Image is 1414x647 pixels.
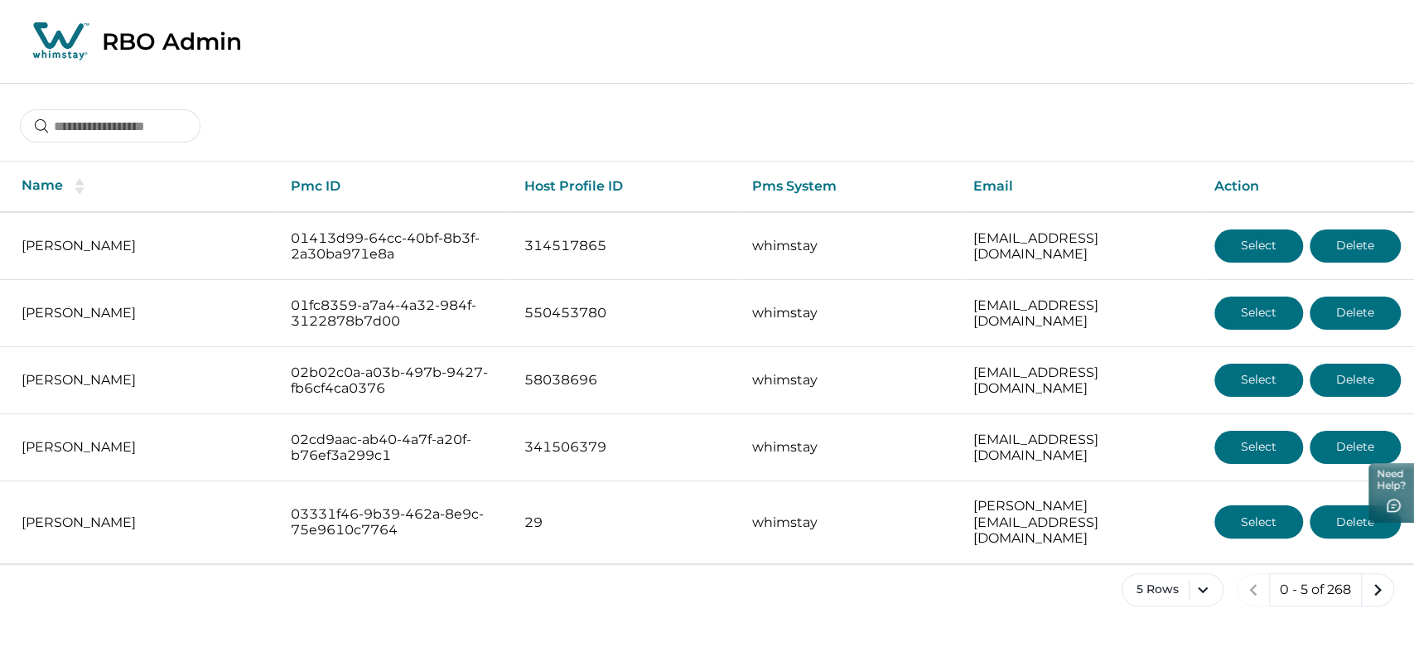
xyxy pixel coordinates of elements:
p: 58038696 [524,372,726,389]
th: Pmc ID [277,162,511,212]
p: whimstay [752,305,947,321]
p: [EMAIL_ADDRESS][DOMAIN_NAME] [973,297,1188,330]
p: whimstay [752,238,947,254]
button: Delete [1310,505,1401,538]
button: Select [1214,364,1303,397]
button: next page [1361,573,1394,606]
p: 02b02c0a-a03b-497b-9427-fb6cf4ca0376 [291,365,498,397]
p: 29 [524,514,726,531]
p: [PERSON_NAME] [22,238,264,254]
p: [PERSON_NAME] [22,439,264,456]
button: Delete [1310,297,1401,330]
p: [PERSON_NAME] [22,514,264,531]
button: Select [1214,431,1303,464]
button: sorting [63,178,96,195]
button: Delete [1310,364,1401,397]
button: Delete [1310,229,1401,263]
p: whimstay [752,514,947,531]
p: [EMAIL_ADDRESS][DOMAIN_NAME] [973,432,1188,464]
p: [EMAIL_ADDRESS][DOMAIN_NAME] [973,365,1188,397]
p: [EMAIL_ADDRESS][DOMAIN_NAME] [973,230,1188,263]
p: 01fc8359-a7a4-4a32-984f-3122878b7d00 [291,297,498,330]
button: Select [1214,229,1303,263]
button: 5 Rows [1122,573,1223,606]
p: [PERSON_NAME][EMAIL_ADDRESS][DOMAIN_NAME] [973,498,1188,547]
button: Select [1214,297,1303,330]
p: 03331f46-9b39-462a-8e9c-75e9610c7764 [291,506,498,538]
th: Action [1201,162,1414,212]
p: 550453780 [524,305,726,321]
button: Select [1214,505,1303,538]
p: [PERSON_NAME] [22,372,264,389]
th: Pms System [739,162,960,212]
p: 01413d99-64cc-40bf-8b3f-2a30ba971e8a [291,230,498,263]
p: 341506379 [524,439,726,456]
p: 0 - 5 of 268 [1280,582,1351,598]
p: [PERSON_NAME] [22,305,264,321]
p: 02cd9aac-ab40-4a7f-a20f-b76ef3a299c1 [291,432,498,464]
p: 314517865 [524,238,726,254]
p: RBO Admin [102,27,242,56]
th: Host Profile ID [511,162,739,212]
p: whimstay [752,372,947,389]
button: Delete [1310,431,1401,464]
button: previous page [1237,573,1270,606]
th: Email [960,162,1201,212]
button: 0 - 5 of 268 [1269,573,1362,606]
p: whimstay [752,439,947,456]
